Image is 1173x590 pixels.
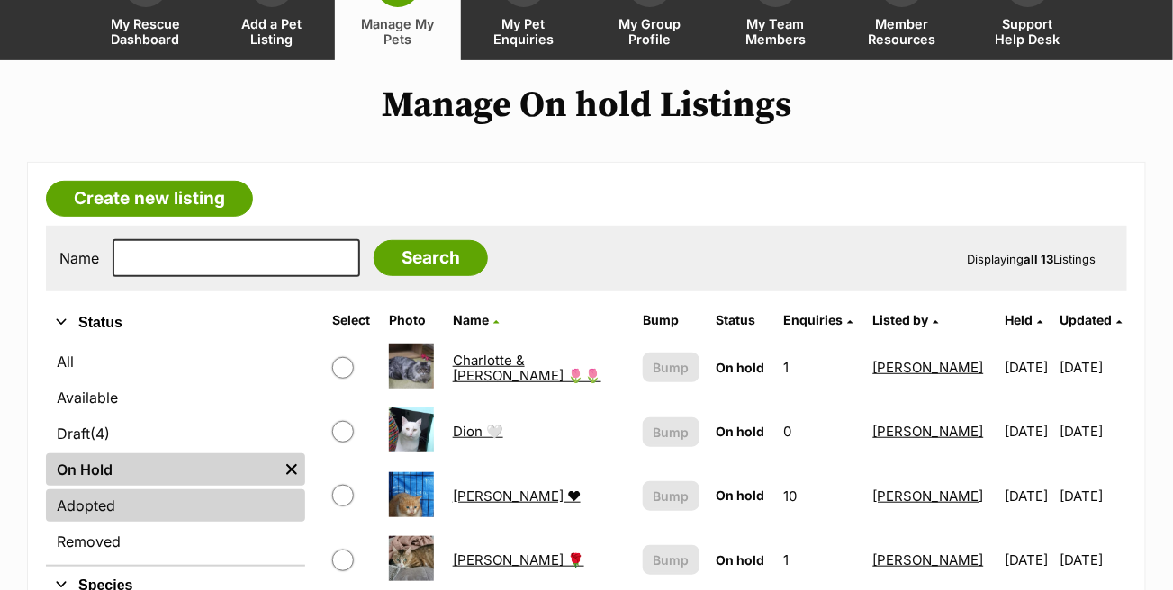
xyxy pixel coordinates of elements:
[716,552,764,568] span: On hold
[1060,465,1125,527] td: [DATE]
[1060,312,1123,327] a: Updated
[735,16,817,47] span: My Team Members
[654,423,690,442] span: Bump
[1024,252,1053,266] strong: all 13
[46,453,278,486] a: On Hold
[59,250,99,266] label: Name
[716,424,764,439] span: On hold
[357,16,438,47] span: Manage My Pets
[105,16,186,47] span: My Rescue Dashboard
[46,489,305,522] a: Adopted
[46,311,305,335] button: Status
[46,417,305,450] a: Draft
[998,465,1059,527] td: [DATE]
[643,417,699,447] button: Bump
[231,16,312,47] span: Add a Pet Listing
[643,545,699,575] button: Bump
[389,536,434,581] img: Hollie 🌹
[873,551,984,568] a: [PERSON_NAME]
[453,487,581,505] a: [PERSON_NAME] ❤
[609,16,690,47] span: My Group Profile
[453,312,499,327] a: Name
[654,358,690,377] span: Bump
[654,550,690,569] span: Bump
[453,551,584,568] a: [PERSON_NAME] 🌹
[1060,400,1125,462] td: [DATE]
[654,487,690,505] span: Bump
[873,423,984,440] a: [PERSON_NAME]
[873,359,984,376] a: [PERSON_NAME]
[988,16,1069,47] span: Support Help Desk
[1060,312,1113,327] span: Updated
[374,240,488,276] input: Search
[90,423,110,444] span: (4)
[453,423,503,440] a: Dion 🤍
[783,312,843,327] span: translation missing: en.admin.listings.index.attributes.enquiries
[46,181,253,217] a: Create new listing
[998,336,1059,398] td: [DATE]
[708,306,774,335] th: Status
[776,400,863,462] td: 0
[636,306,707,335] th: Bump
[46,345,305,378] a: All
[783,312,853,327] a: Enquiries
[46,525,305,558] a: Removed
[862,16,943,47] span: Member Resources
[453,352,601,384] a: Charlotte & [PERSON_NAME] 🌷🌷
[776,465,863,527] td: 10
[967,252,1096,266] span: Displaying Listings
[325,306,380,335] th: Select
[1006,312,1033,327] span: Held
[453,312,489,327] span: Name
[46,381,305,414] a: Available
[389,407,434,452] img: Dion 🤍
[716,487,764,503] span: On hold
[873,487,984,505] a: [PERSON_NAME]
[643,353,699,382] button: Bump
[998,400,1059,462] td: [DATE]
[1006,312,1043,327] a: Held
[46,342,305,565] div: Status
[643,481,699,511] button: Bump
[389,472,434,517] img: Duncan ❤
[1060,336,1125,398] td: [DATE]
[873,312,929,327] span: Listed by
[873,312,939,327] a: Listed by
[483,16,564,47] span: My Pet Enquiries
[716,360,764,375] span: On hold
[776,336,863,398] td: 1
[382,306,444,335] th: Photo
[278,453,305,486] a: Remove filter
